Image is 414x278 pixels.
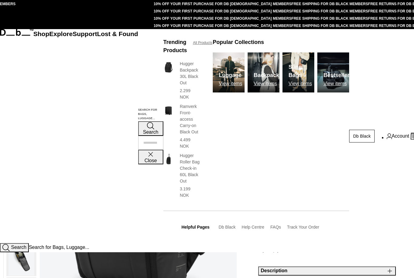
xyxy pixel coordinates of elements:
[193,40,212,45] a: All Products
[219,81,242,86] p: View items
[154,9,291,13] a: 10% OFF YOUR FIRST PURCHASE FOR DB [DEMOGRAPHIC_DATA] MEMBERS
[33,29,138,243] nav: Main Navigation
[97,30,138,37] a: Lost & Found
[317,52,349,92] img: Db
[292,9,368,13] a: FREE SHIPPING FOR DB BLACK MEMBERS
[282,52,314,92] img: Db
[392,132,409,140] span: Account
[323,81,352,86] p: View items
[154,24,291,28] a: 10% OFF YOUR FIRST PURCHASE FOR DB [DEMOGRAPHIC_DATA] MEMBERS
[317,52,349,92] a: Db Bestsellers View items
[180,152,201,184] h3: Hugger Roller Bag Check-in 60L Black Out
[138,108,163,121] label: Search for Bags, Luggage...
[292,2,368,6] a: FREE SHIPPING FOR DB BLACK MEMBERS
[258,266,396,276] button: Description
[219,225,235,229] a: Db Black
[180,103,201,135] h3: Ramverk Front-access Carry-on Black Out
[73,30,97,37] a: Support
[254,71,282,79] h3: Backpacks
[213,52,245,92] a: Db Luggage View items
[163,103,174,117] img: Ramverk Front-access Carry-on Black Out
[180,137,190,149] span: 4.499 NOK
[242,225,264,229] a: Help Centre
[163,61,174,74] img: Hugger Backpack 30L Black Out
[180,61,201,86] h3: Hugger Backpack 30L Black Out
[287,225,319,229] a: Track Your Order
[163,38,187,55] h3: Trending Products
[138,121,163,136] button: Search
[219,71,242,79] h3: Luggage
[289,63,314,79] h3: Sling Bags
[8,244,34,276] img: Hugger Backpack 30L Black Out
[163,61,201,100] a: Hugger Backpack 30L Black Out Hugger Backpack 30L Black Out 2.299 NOK
[49,30,73,37] a: Explore
[154,16,291,21] a: 10% OFF YOUR FIRST PURCHASE FOR DB [DEMOGRAPHIC_DATA] MEMBERS
[248,52,279,92] img: Db
[213,52,245,92] img: Db
[11,245,26,250] span: Search
[33,30,49,37] a: Shop
[6,243,36,276] button: Hugger Backpack 30L Black Out
[248,52,279,92] a: Db Backpacks View items
[213,38,264,46] h3: Popular Collections
[387,132,409,140] a: Account
[270,225,281,229] a: FAQs
[163,103,201,149] a: Ramverk Front-access Carry-on Black Out Ramverk Front-access Carry-on Black Out 4.499 NOK
[145,158,157,163] span: Close
[349,130,375,142] a: Db Black
[154,2,291,6] a: 10% OFF YOUR FIRST PURCHASE FOR DB [DEMOGRAPHIC_DATA] MEMBERS
[163,152,201,199] a: Hugger Roller Bag Check-in 60L Black Out Hugger Roller Bag Check-in 60L Black Out 3.199 NOK
[138,150,163,164] button: Close
[182,224,210,230] h3: Helpful Pages
[163,152,174,166] img: Hugger Roller Bag Check-in 60L Black Out
[180,88,190,99] span: 2.299 NOK
[143,129,159,135] span: Search
[254,81,282,86] p: View items
[289,81,314,86] p: View items
[292,24,368,28] a: FREE SHIPPING FOR DB BLACK MEMBERS
[323,71,352,79] h3: Bestsellers
[180,186,190,198] span: 3.199 NOK
[282,52,314,92] a: Db Sling Bags View items
[292,16,368,21] a: FREE SHIPPING FOR DB BLACK MEMBERS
